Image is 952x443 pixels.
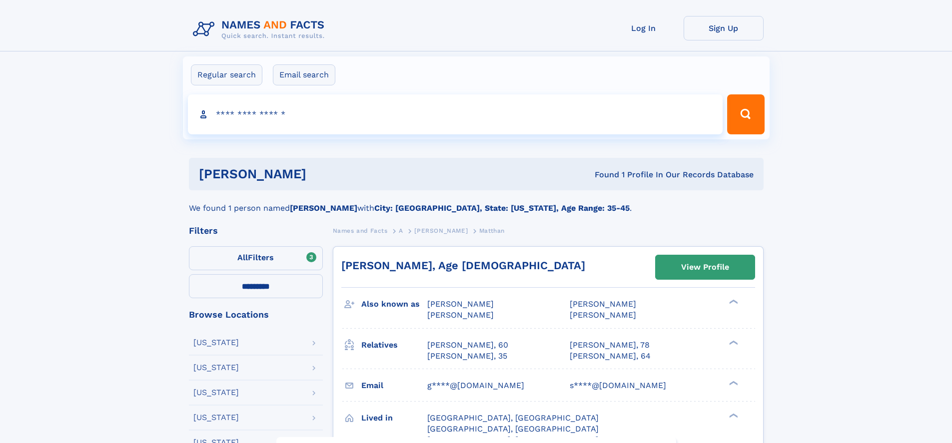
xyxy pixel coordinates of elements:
[427,299,494,309] span: [PERSON_NAME]
[189,310,323,319] div: Browse Locations
[361,296,427,313] h3: Also known as
[727,94,764,134] button: Search Button
[191,64,262,85] label: Regular search
[570,351,651,362] a: [PERSON_NAME], 64
[189,16,333,43] img: Logo Names and Facts
[427,413,599,423] span: [GEOGRAPHIC_DATA], [GEOGRAPHIC_DATA]
[193,339,239,347] div: [US_STATE]
[570,310,636,320] span: [PERSON_NAME]
[361,410,427,427] h3: Lived in
[333,224,388,237] a: Names and Facts
[188,94,723,134] input: search input
[193,364,239,372] div: [US_STATE]
[189,226,323,235] div: Filters
[414,227,468,234] span: [PERSON_NAME]
[199,168,451,180] h1: [PERSON_NAME]
[479,227,505,234] span: Matthan
[684,16,764,40] a: Sign Up
[193,389,239,397] div: [US_STATE]
[656,255,755,279] a: View Profile
[427,310,494,320] span: [PERSON_NAME]
[399,224,403,237] a: A
[189,246,323,270] label: Filters
[193,414,239,422] div: [US_STATE]
[341,259,585,272] a: [PERSON_NAME], Age [DEMOGRAPHIC_DATA]
[727,412,739,419] div: ❯
[374,203,630,213] b: City: [GEOGRAPHIC_DATA], State: [US_STATE], Age Range: 35-45
[727,339,739,346] div: ❯
[570,340,650,351] a: [PERSON_NAME], 78
[427,340,508,351] a: [PERSON_NAME], 60
[237,253,248,262] span: All
[399,227,403,234] span: A
[361,337,427,354] h3: Relatives
[361,377,427,394] h3: Email
[570,299,636,309] span: [PERSON_NAME]
[189,190,764,214] div: We found 1 person named with .
[414,224,468,237] a: [PERSON_NAME]
[273,64,335,85] label: Email search
[681,256,729,279] div: View Profile
[427,424,599,434] span: [GEOGRAPHIC_DATA], [GEOGRAPHIC_DATA]
[290,203,357,213] b: [PERSON_NAME]
[427,351,507,362] a: [PERSON_NAME], 35
[450,169,754,180] div: Found 1 Profile In Our Records Database
[604,16,684,40] a: Log In
[727,299,739,305] div: ❯
[727,380,739,386] div: ❯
